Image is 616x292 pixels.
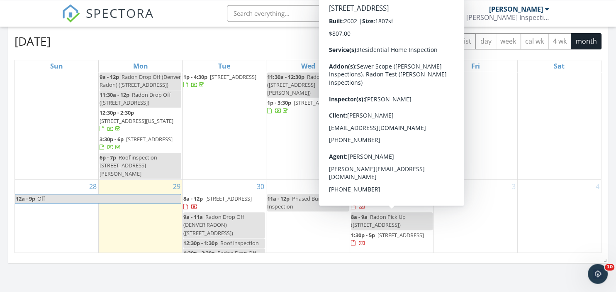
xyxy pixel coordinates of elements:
[267,195,331,210] span: Phased Building Inspection
[183,213,244,236] span: Radon Drop Off (DENVER RADON) ([STREET_ADDRESS])
[210,73,256,81] span: [STREET_ADDRESS]
[100,73,119,81] span: 9a - 12p
[15,194,36,203] span: 12a - 9p
[457,33,476,49] button: list
[183,179,266,275] td: Go to September 30, 2025
[517,179,601,275] td: Go to October 4, 2025
[171,180,182,193] a: Go to September 29, 2025
[521,33,549,49] button: cal wk
[205,195,252,202] span: [STREET_ADDRESS]
[100,154,116,161] span: 6p - 7p
[227,5,393,22] input: Search everything...
[571,33,601,49] button: month
[100,135,124,143] span: 3:30p - 6p
[466,13,549,22] div: Stauss Inspections
[100,108,181,134] a: 12:30p - 2:30p [STREET_ADDRESS][US_STATE]
[470,60,482,72] a: Friday
[49,60,65,72] a: Sunday
[548,33,571,49] button: 4 wk
[489,5,543,13] div: [PERSON_NAME]
[588,264,608,284] iframe: Intercom live chat
[100,109,173,132] a: 12:30p - 2:30p [STREET_ADDRESS][US_STATE]
[99,39,183,180] td: Go to September 22, 2025
[126,135,173,143] span: [STREET_ADDRESS]
[267,98,349,116] a: 1p - 3:30p [STREET_ADDRESS]
[183,72,265,90] a: 1p - 4:30p [STREET_ADDRESS]
[267,195,290,202] span: 11a - 12p
[267,99,291,106] span: 1p - 3:30p
[351,213,406,228] span: Radon Pick Up ([STREET_ADDRESS])
[183,194,265,212] a: 8a - 12p [STREET_ADDRESS]
[37,195,45,202] span: Off
[255,180,266,193] a: Go to September 30, 2025
[266,179,350,275] td: Go to October 1, 2025
[433,39,517,180] td: Go to September 26, 2025
[99,179,183,275] td: Go to September 29, 2025
[100,117,173,125] span: [STREET_ADDRESS][US_STATE]
[217,60,232,72] a: Tuesday
[62,4,80,22] img: The Best Home Inspection Software - Spectora
[384,60,400,72] a: Thursday
[433,179,517,275] td: Go to October 3, 2025
[100,91,171,106] span: Radon Drop Off ([STREET_ADDRESS])
[605,264,614,270] span: 10
[131,60,150,72] a: Monday
[373,195,419,202] span: [STREET_ADDRESS]
[100,135,173,151] a: 3:30p - 6p [STREET_ADDRESS]
[351,213,368,221] span: 8a - 9a
[220,239,259,247] span: Roof inspection
[351,195,370,202] span: 8a - 12p
[266,39,350,180] td: Go to September 24, 2025
[377,231,424,239] span: [STREET_ADDRESS]
[183,239,218,247] span: 12:30p - 1:30p
[496,33,521,49] button: week
[350,39,433,180] td: Go to September 25, 2025
[86,4,154,22] span: SPECTORA
[88,180,98,193] a: Go to September 28, 2025
[343,180,350,193] a: Go to October 1, 2025
[183,195,203,202] span: 8a - 12p
[267,73,343,96] span: Radon Pick Up ([STREET_ADDRESS][PERSON_NAME])
[100,109,134,116] span: 12:30p - 2:30p
[183,73,256,88] a: 1p - 4:30p [STREET_ADDRESS]
[475,33,496,49] button: day
[594,180,601,193] a: Go to October 4, 2025
[379,33,409,49] button: [DATE]
[294,99,340,106] span: [STREET_ADDRESS]
[100,154,157,177] span: Roof inspection [STREET_ADDRESS][PERSON_NAME]
[100,91,129,98] span: 11:30a - 12p
[62,11,154,29] a: SPECTORA
[299,60,317,72] a: Wednesday
[15,39,99,180] td: Go to September 21, 2025
[552,60,566,72] a: Saturday
[15,179,99,275] td: Go to September 28, 2025
[267,73,304,81] span: 11:30a - 12:30p
[183,39,266,180] td: Go to September 23, 2025
[183,195,252,210] a: 8a - 12p [STREET_ADDRESS]
[517,39,601,180] td: Go to September 27, 2025
[414,33,433,50] button: Previous month
[100,135,181,152] a: 3:30p - 6p [STREET_ADDRESS]
[510,180,517,193] a: Go to October 3, 2025
[351,194,433,212] a: 8a - 12p [STREET_ADDRESS]
[351,231,424,247] a: 1:30p - 5p [STREET_ADDRESS]
[15,33,51,49] h2: [DATE]
[100,73,181,88] span: Radon Drop Off (Denver Radon) ([STREET_ADDRESS])
[433,33,453,50] button: Next month
[183,213,203,221] span: 9a - 11a
[350,179,433,275] td: Go to October 2, 2025
[183,73,207,81] span: 1p - 4:30p
[351,195,419,210] a: 8a - 12p [STREET_ADDRESS]
[183,249,256,272] span: Radon Drop Off (Denver Radon) ([STREET_ADDRESS])
[351,231,433,248] a: 1:30p - 5p [STREET_ADDRESS]
[267,99,340,114] a: 1p - 3:30p [STREET_ADDRESS]
[183,249,215,257] span: 1:30p - 2:30p
[351,231,375,239] span: 1:30p - 5p
[426,180,433,193] a: Go to October 2, 2025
